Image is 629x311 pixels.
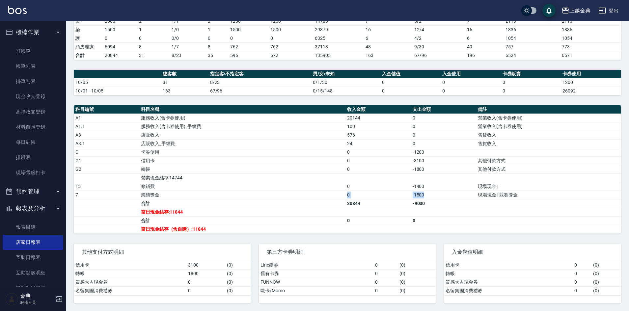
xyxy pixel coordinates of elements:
[313,34,364,42] td: 6325
[74,25,103,34] td: 染
[137,34,170,42] td: 0
[411,156,477,165] td: -3100
[139,216,345,225] td: 合計
[103,34,137,42] td: 0
[74,78,161,87] td: 10/05
[591,269,621,278] td: ( 0 )
[186,269,225,278] td: 1800
[137,17,170,25] td: 2
[229,42,269,51] td: 762
[413,17,465,25] td: 5 / 2
[206,51,229,60] td: 35
[3,183,63,200] button: 預約管理
[398,261,436,270] td: ( 0 )
[139,114,345,122] td: 服務收入(含卡券使用)
[225,261,251,270] td: ( 0 )
[501,70,561,78] th: 卡券販賣
[411,122,477,131] td: 0
[504,51,561,60] td: 6524
[573,278,592,286] td: 0
[380,87,441,95] td: 0
[229,25,269,34] td: 1500
[560,25,621,34] td: 1836
[103,42,137,51] td: 6094
[74,51,103,60] td: 合計
[411,191,477,199] td: -1500
[345,199,411,208] td: 20844
[259,261,436,295] table: a dense table
[139,156,345,165] td: 信用卡
[259,278,373,286] td: FUNNOW
[208,87,312,95] td: 67/96
[186,261,225,270] td: 3100
[5,293,18,306] img: Person
[444,269,573,278] td: 轉帳
[139,105,345,114] th: 科目名稱
[476,122,621,131] td: 營業收入(含卡券使用)
[74,34,103,42] td: 護
[373,261,398,270] td: 0
[3,280,63,296] a: 設計師日報表
[259,269,373,278] td: 舊有卡券
[504,42,561,51] td: 757
[229,51,269,60] td: 596
[413,34,465,42] td: 4 / 2
[74,105,621,234] table: a dense table
[137,42,170,51] td: 8
[170,42,206,51] td: 1 / 7
[161,78,208,87] td: 31
[103,17,137,25] td: 2500
[413,25,465,34] td: 12 / 4
[208,70,312,78] th: 指定客/不指定客
[411,105,477,114] th: 支出金額
[441,87,501,95] td: 0
[373,278,398,286] td: 0
[170,17,206,25] td: 1 / 1
[3,235,63,250] a: 店家日報表
[3,104,63,119] a: 高階收支登錄
[74,105,139,114] th: 科目編號
[465,34,504,42] td: 6
[380,70,441,78] th: 入金儲值
[504,17,561,25] td: 2113
[139,131,345,139] td: 店販收入
[364,25,413,34] td: 16
[3,150,63,165] a: 排班表
[345,131,411,139] td: 576
[311,78,380,87] td: 0/1/30
[560,51,621,60] td: 6571
[139,199,345,208] td: 合計
[573,261,592,270] td: 0
[476,139,621,148] td: 售貨收入
[3,265,63,280] a: 互助點數明細
[139,182,345,191] td: 修繕費
[269,51,313,60] td: 672
[259,286,373,295] td: 歐卡/Momo
[345,148,411,156] td: 0
[74,191,139,199] td: 7
[3,250,63,265] a: 互助日報表
[170,25,206,34] td: 1 / 0
[74,70,621,95] table: a dense table
[20,293,54,299] h5: 金典
[225,286,251,295] td: ( 0 )
[573,269,592,278] td: 0
[103,51,137,60] td: 20844
[501,87,561,95] td: 0
[573,286,592,295] td: 0
[74,122,139,131] td: A1.1
[364,34,413,42] td: 6
[345,139,411,148] td: 24
[267,249,428,255] span: 第三方卡券明細
[504,25,561,34] td: 1836
[559,4,593,17] button: 上越金典
[411,182,477,191] td: -1400
[269,17,313,25] td: 1250
[206,34,229,42] td: 0
[596,5,621,17] button: 登出
[398,269,436,278] td: ( 0 )
[20,299,54,305] p: 服務人員
[476,131,621,139] td: 售貨收入
[373,286,398,295] td: 0
[139,122,345,131] td: 服務收入(含卡券使用)_手續費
